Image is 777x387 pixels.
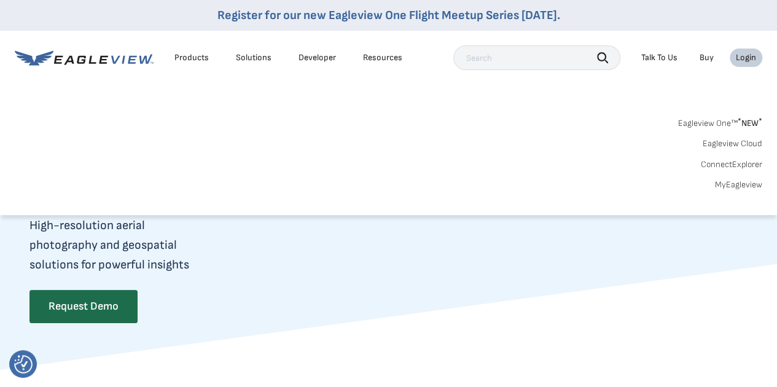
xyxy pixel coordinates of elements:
a: Developer [299,52,336,63]
a: Eagleview Cloud [703,138,762,149]
a: Buy [700,52,714,63]
a: MyEagleview [715,179,762,190]
div: Login [736,52,756,63]
a: Register for our new Eagleview One Flight Meetup Series [DATE]. [217,8,560,23]
div: Talk To Us [641,52,677,63]
a: ConnectExplorer [701,159,762,170]
a: Eagleview One™*NEW* [678,114,762,128]
p: High-resolution aerial photography and geospatial solutions for powerful insights [29,216,299,275]
input: Search [453,45,620,70]
div: Solutions [236,52,271,63]
img: Revisit consent button [14,355,33,373]
button: Consent Preferences [14,355,33,373]
div: Products [174,52,209,63]
a: Request Demo [29,290,138,323]
span: NEW [738,118,762,128]
div: Resources [363,52,402,63]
